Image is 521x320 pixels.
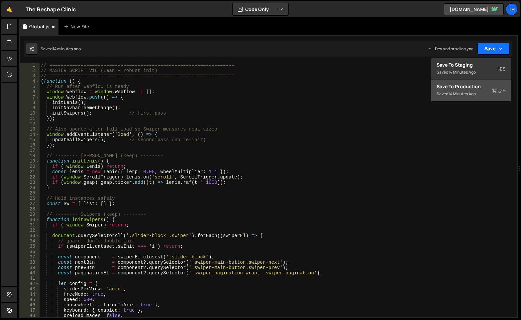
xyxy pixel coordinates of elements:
div: 15 [20,137,40,143]
div: 18 [20,153,40,159]
a: 🤙 [1,1,18,17]
div: Save to Staging [437,62,506,68]
div: 8 [20,100,40,105]
button: Save to StagingS Saved14 minutes ago [431,58,511,80]
div: 36 [20,249,40,254]
div: 39 [20,265,40,270]
div: 48 [20,313,40,318]
span: S [492,87,506,94]
div: 6 [20,89,40,95]
div: 5 [20,84,40,89]
div: 38 [20,260,40,265]
div: 32 [20,228,40,233]
div: 26 [20,196,40,201]
div: 42 [20,281,40,286]
div: 46 [20,302,40,308]
div: New File [64,23,92,30]
div: 33 [20,233,40,238]
div: 41 [20,276,40,281]
div: 21 [20,169,40,174]
div: 45 [20,297,40,302]
div: 11 [20,116,40,121]
div: 9 [20,105,40,111]
div: 23 [20,180,40,185]
div: 24 [20,185,40,190]
div: 29 [20,212,40,217]
div: 2 [20,68,40,73]
div: Saved [41,46,81,52]
div: 14 minutes ago [448,69,476,75]
div: 1 [20,63,40,68]
span: S [497,66,506,72]
div: Global.js [29,23,50,30]
div: 43 [20,286,40,292]
button: Code Only [233,3,288,15]
div: 3 [20,73,40,79]
div: 7 [20,95,40,100]
div: 22 [20,174,40,180]
button: Save [477,43,510,55]
div: 27 [20,201,40,206]
div: 47 [20,308,40,313]
div: Saved [437,68,506,76]
div: 34 [20,238,40,244]
div: 16 [20,143,40,148]
div: 19 [20,159,40,164]
div: 14 minutes ago [52,46,81,52]
div: 12 [20,121,40,127]
div: Saved [437,90,506,98]
div: 30 [20,217,40,222]
div: 37 [20,254,40,260]
div: Save to Production [437,83,506,90]
div: 13 [20,127,40,132]
a: [DOMAIN_NAME] [444,3,504,15]
div: The Reshape Clinic [26,5,76,13]
div: 31 [20,222,40,228]
div: 17 [20,148,40,153]
div: 4 [20,79,40,84]
div: 35 [20,244,40,249]
button: Save to ProductionS Saved14 minutes ago [431,80,511,102]
div: 14 minutes ago [448,91,476,97]
a: Th [506,3,518,15]
div: 44 [20,292,40,297]
div: 25 [20,190,40,196]
div: 20 [20,164,40,169]
div: 28 [20,206,40,212]
div: Dev and prod in sync [428,46,473,52]
div: 14 [20,132,40,137]
div: 40 [20,270,40,276]
div: 10 [20,111,40,116]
